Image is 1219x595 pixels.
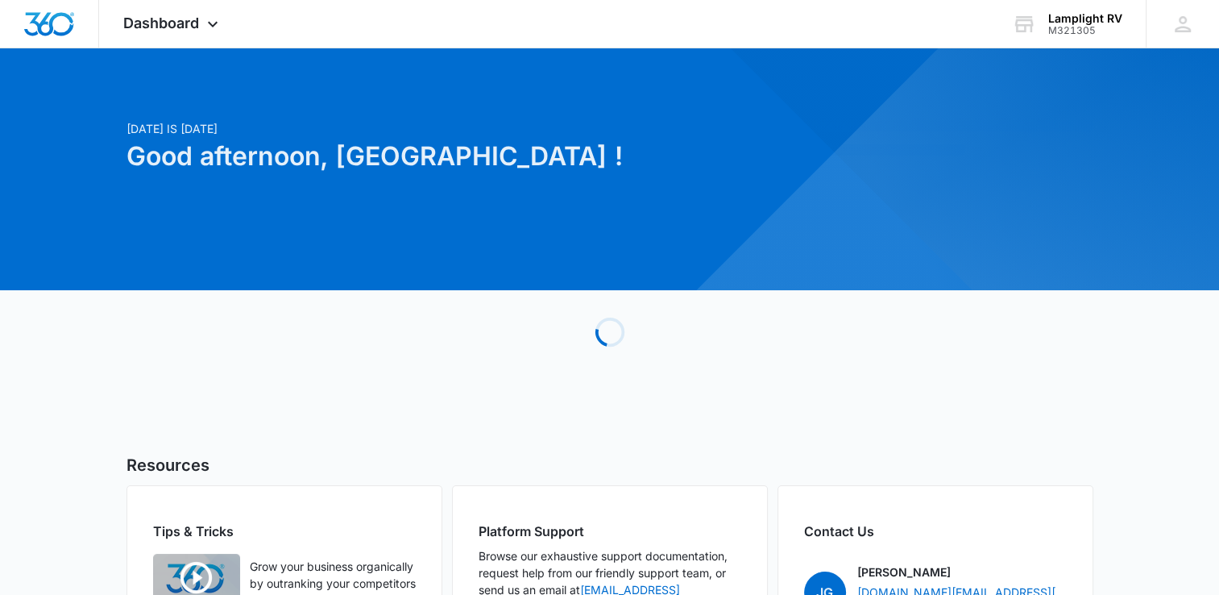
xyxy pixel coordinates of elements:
h1: Good afternoon, [GEOGRAPHIC_DATA] ! [126,137,765,176]
div: account id [1048,25,1122,36]
p: [DATE] is [DATE] [126,120,765,137]
span: Dashboard [123,15,199,31]
h2: Platform Support [479,522,741,541]
h5: Resources [126,453,1093,477]
p: [PERSON_NAME] [857,564,951,580]
div: account name [1048,12,1122,25]
h2: Contact Us [804,522,1067,541]
h2: Tips & Tricks [153,522,416,541]
p: Grow your business organically by outranking your competitors [250,558,416,592]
